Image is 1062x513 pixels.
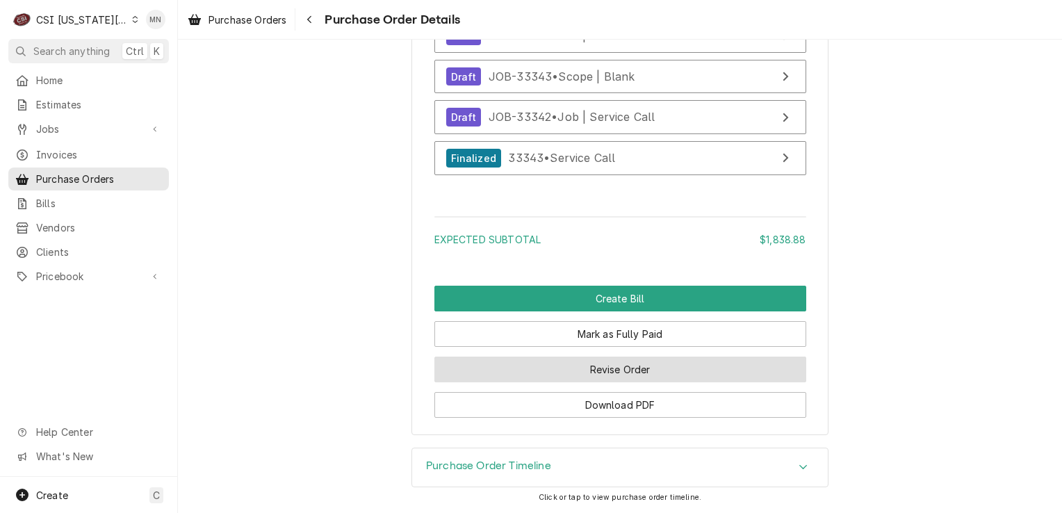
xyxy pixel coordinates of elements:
span: Home [36,73,162,88]
a: Purchase Orders [182,8,292,31]
div: Button Group [434,286,806,418]
button: Revise Order [434,357,806,382]
span: Vendors [36,220,162,235]
a: Go to Jobs [8,117,169,140]
div: CSI [US_STATE][GEOGRAPHIC_DATA] [36,13,128,27]
a: Clients [8,241,169,263]
a: Go to Help Center [8,421,169,443]
span: Pricebook [36,269,141,284]
div: CSI Kansas City's Avatar [13,10,32,29]
div: $1,838.88 [760,232,806,247]
div: Subtotal [434,232,806,247]
span: JOB-33343 • Scope | Blank [489,70,635,83]
a: Estimates [8,93,169,116]
button: Mark as Fully Paid [434,321,806,347]
div: Draft [446,108,482,127]
a: Go to What's New [8,445,169,468]
a: Invoices [8,143,169,166]
span: Expected Subtotal [434,234,541,245]
span: JOB-33346 • Job | Service Call [489,28,655,42]
span: What's New [36,449,161,464]
span: Click or tap to view purchase order timeline. [539,493,701,502]
span: Purchase Orders [209,13,286,27]
span: Jobs [36,122,141,136]
span: Ctrl [126,44,144,58]
span: C [153,488,160,503]
a: Bills [8,192,169,215]
span: Invoices [36,147,162,162]
span: Search anything [33,44,110,58]
span: K [154,44,160,58]
a: View Job [434,60,806,94]
a: View Job [434,100,806,134]
div: C [13,10,32,29]
span: Bills [36,196,162,211]
button: Download PDF [434,392,806,418]
a: View Job [434,141,806,175]
button: Create Bill [434,286,806,311]
span: Purchase Order Details [320,10,460,29]
a: Purchase Orders [8,168,169,190]
span: Create [36,489,68,501]
span: Clients [36,245,162,259]
a: Home [8,69,169,92]
button: Search anythingCtrlK [8,39,169,63]
div: Button Group Row [434,311,806,347]
div: Draft [446,67,482,86]
span: 33343 • Service Call [508,151,615,165]
div: Amount Summary [434,211,806,256]
div: Melissa Nehls's Avatar [146,10,165,29]
div: MN [146,10,165,29]
div: Button Group Row [434,286,806,311]
div: Purchase Order Timeline [411,448,828,488]
div: Finalized [446,149,501,168]
h3: Purchase Order Timeline [426,459,551,473]
div: Button Group Row [434,382,806,418]
span: JOB-33342 • Job | Service Call [489,110,655,124]
div: Accordion Header [412,448,828,487]
a: Go to Pricebook [8,265,169,288]
span: Estimates [36,97,162,112]
span: Help Center [36,425,161,439]
a: Vendors [8,216,169,239]
span: Purchase Orders [36,172,162,186]
button: Navigate back [298,8,320,31]
div: Button Group Row [434,347,806,382]
button: Accordion Details Expand Trigger [412,448,828,487]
